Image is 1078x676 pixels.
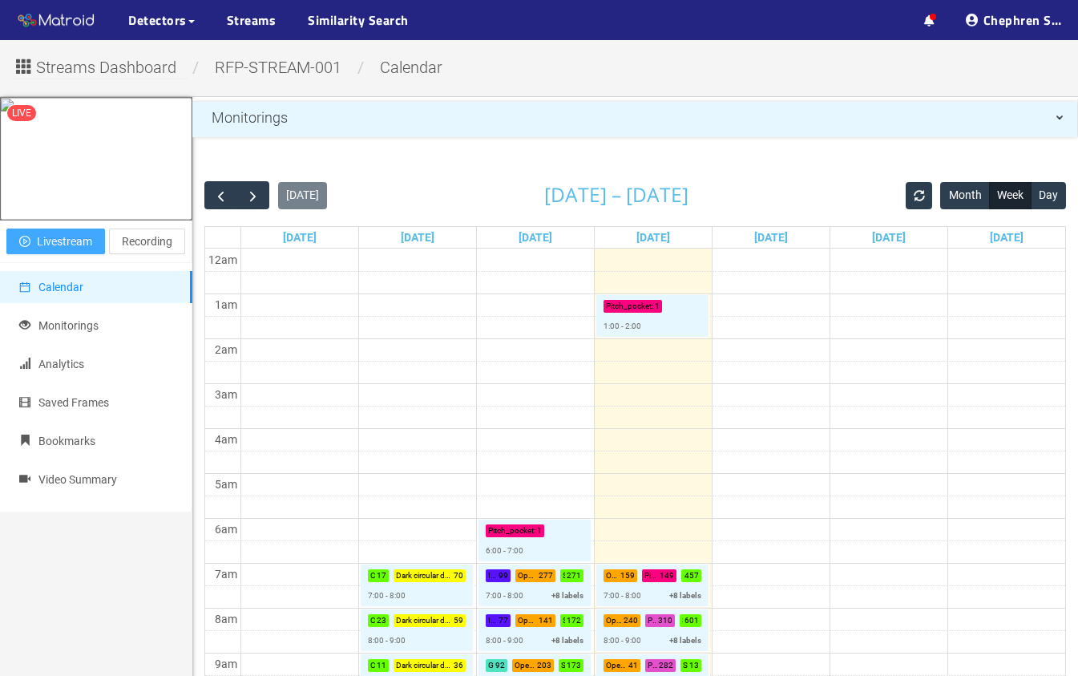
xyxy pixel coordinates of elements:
p: +8 labels [551,634,583,647]
p: 159 [620,569,635,582]
span: LIVE [12,107,31,119]
p: 8:00 - 9:00 [486,634,523,647]
button: Day [1031,182,1066,209]
button: Previous Week [204,181,237,209]
span: Calendar [38,281,83,293]
p: 70 [454,569,463,582]
p: Crack : [370,569,376,582]
div: 8am [212,610,240,628]
p: Crack : [370,614,376,627]
a: Go to October 17, 2025 [869,227,909,248]
a: Go to October 16, 2025 [751,227,791,248]
img: Matroid logo [16,9,96,33]
p: Open_defect : [606,659,627,672]
span: Saved Frames [38,396,109,409]
a: Streams Dashboard [12,63,188,75]
a: Streams [227,10,277,30]
p: +8 labels [669,589,701,602]
p: Pitch_pocket : [644,569,658,582]
span: Streams Dashboard [36,55,176,80]
button: Recording [109,229,185,254]
p: Crack : [370,659,376,672]
p: 92 [495,659,505,672]
a: Similarity Search [308,10,409,30]
a: Go to October 12, 2025 [280,227,320,248]
button: Week [989,182,1032,209]
div: 4am [212,431,240,448]
span: / [188,58,203,77]
p: 11 [377,659,386,672]
p: 172 [567,614,581,627]
p: 7:00 - 8:00 [486,589,523,602]
p: Open_defect : [606,569,619,582]
p: Split : [561,659,564,672]
p: 271 [567,569,581,582]
span: Monitorings [38,319,99,332]
div: 2am [212,341,240,358]
p: Split : [563,569,565,582]
p: 36 [454,659,463,672]
span: Livestream [37,233,92,250]
button: play-circleLivestream [6,229,105,254]
button: Next Week [236,181,269,209]
p: Dark circular defect on wood panel : [396,614,452,627]
p: Split : [683,659,687,672]
p: 601 [684,614,699,627]
button: Streams Dashboard [12,52,188,78]
p: Glue : [488,659,494,672]
p: Open_defect : [518,614,537,627]
button: Month [940,182,989,209]
p: 17 [377,569,386,582]
h2: [DATE] – [DATE] [544,184,688,206]
span: calendar [19,281,30,293]
p: 282 [659,659,673,672]
p: 41 [628,659,638,672]
div: 12am [205,251,240,269]
span: Video Summary [38,473,117,486]
p: Dark circular defect on wood panel : [396,569,452,582]
p: +8 labels [551,589,583,602]
p: 7:00 - 8:00 [604,589,641,602]
div: 1am [212,296,240,314]
p: Dark circular defect on wood panel : [396,659,452,672]
p: Open_defect : [518,569,537,582]
p: Open_defect : [606,614,622,627]
p: Split : [563,614,565,627]
p: Split : [682,614,683,627]
div: 6am [212,520,240,538]
p: 457 [684,569,699,582]
p: 277 [539,569,553,582]
div: 9am [212,655,240,673]
a: Go to October 18, 2025 [987,227,1027,248]
span: RFP-STREAM-001 [203,58,353,77]
p: 240 [624,614,638,627]
p: 173 [567,659,581,672]
p: 23 [377,614,386,627]
p: Press_in : [648,659,658,672]
span: calendar [368,58,454,77]
span: Detectors [128,10,187,30]
p: 59 [454,614,463,627]
p: +8 labels [669,634,701,647]
a: Go to October 15, 2025 [633,227,673,248]
p: 149 [660,569,674,582]
p: Pitch_pocket : [488,524,535,537]
p: 7:00 - 8:00 [368,589,406,602]
p: 6:00 - 7:00 [486,544,523,557]
p: 8:00 - 9:00 [368,634,406,647]
p: Indent : [488,569,497,582]
p: 1 [655,300,660,313]
p: 1 [537,524,542,537]
div: 3am [212,386,240,403]
span: Chephren S. [983,10,1061,30]
p: 13 [689,659,699,672]
a: Go to October 13, 2025 [398,227,438,248]
p: Pitch_pocket : [606,300,653,313]
button: [DATE] [278,182,327,209]
span: play-circle [19,236,30,249]
span: Recording [122,233,172,250]
div: 7am [212,565,240,583]
p: 141 [539,614,553,627]
span: Analytics [38,358,84,370]
p: 310 [658,614,672,627]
